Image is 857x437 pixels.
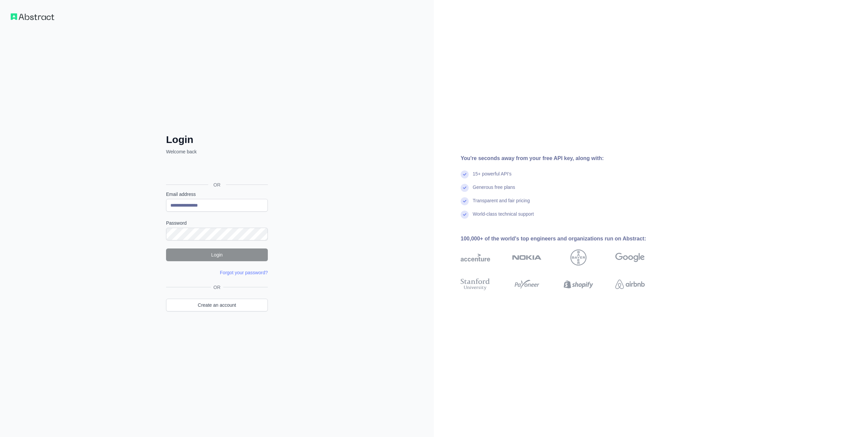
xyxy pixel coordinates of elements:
[461,211,469,219] img: check mark
[473,211,534,224] div: World-class technical support
[166,299,268,311] a: Create an account
[564,277,593,292] img: shopify
[208,181,226,188] span: OR
[473,184,515,197] div: Generous free plans
[461,249,490,266] img: accenture
[615,249,645,266] img: google
[473,197,530,211] div: Transparent and fair pricing
[512,277,542,292] img: payoneer
[461,184,469,192] img: check mark
[166,191,268,198] label: Email address
[461,170,469,178] img: check mark
[163,162,270,177] iframe: Sign in with Google Button
[473,170,512,184] div: 15+ powerful API's
[461,197,469,205] img: check mark
[166,134,268,146] h2: Login
[461,154,666,162] div: You're seconds away from your free API key, along with:
[11,13,54,20] img: Workflow
[166,148,268,155] p: Welcome back
[512,249,542,266] img: nokia
[570,249,587,266] img: bayer
[166,248,268,261] button: Login
[461,235,666,243] div: 100,000+ of the world's top engineers and organizations run on Abstract:
[220,270,268,275] a: Forgot your password?
[166,220,268,226] label: Password
[461,277,490,292] img: stanford university
[615,277,645,292] img: airbnb
[211,284,223,291] span: OR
